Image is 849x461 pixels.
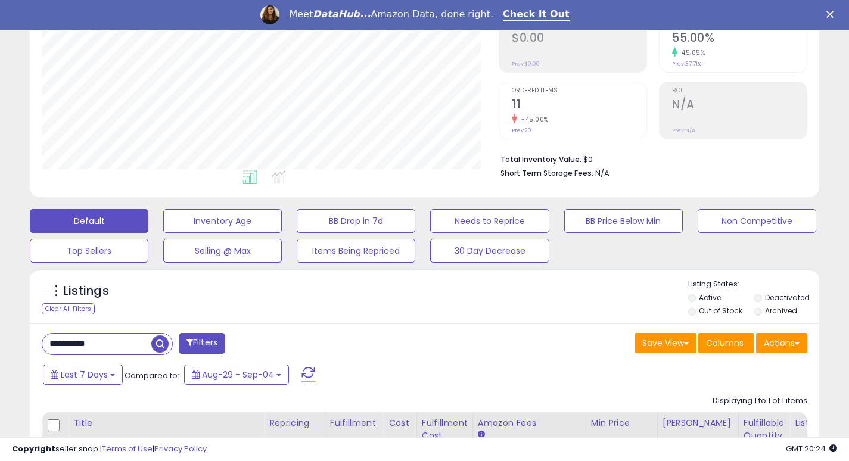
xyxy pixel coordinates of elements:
[756,333,807,353] button: Actions
[765,306,797,316] label: Archived
[677,48,705,57] small: 45.85%
[269,417,320,429] div: Repricing
[672,88,807,94] span: ROI
[512,127,531,134] small: Prev: 20
[30,209,148,233] button: Default
[154,443,207,454] a: Privacy Policy
[672,98,807,114] h2: N/A
[564,209,683,233] button: BB Price Below Min
[422,417,468,442] div: Fulfillment Cost
[289,8,493,20] div: Meet Amazon Data, done right.
[500,151,798,166] li: $0
[184,365,289,385] button: Aug-29 - Sep-04
[12,443,55,454] strong: Copyright
[260,5,279,24] img: Profile image for Georgie
[61,369,108,381] span: Last 7 Days
[698,333,754,353] button: Columns
[635,333,696,353] button: Save View
[706,337,744,349] span: Columns
[388,417,412,429] div: Cost
[297,239,415,263] button: Items Being Repriced
[672,60,701,67] small: Prev: 37.71%
[713,395,807,407] div: Displaying 1 to 1 of 1 items
[478,417,581,429] div: Amazon Fees
[73,417,259,429] div: Title
[163,239,282,263] button: Selling @ Max
[512,88,646,94] span: Ordered Items
[500,168,593,178] b: Short Term Storage Fees:
[512,98,646,114] h2: 11
[591,417,652,429] div: Min Price
[786,443,837,454] span: 2025-09-12 20:24 GMT
[163,209,282,233] button: Inventory Age
[125,370,179,381] span: Compared to:
[30,239,148,263] button: Top Sellers
[672,31,807,47] h2: 55.00%
[500,154,581,164] b: Total Inventory Value:
[42,303,95,314] div: Clear All Filters
[430,239,549,263] button: 30 Day Decrease
[663,417,733,429] div: [PERSON_NAME]
[672,127,695,134] small: Prev: N/A
[313,8,371,20] i: DataHub...
[430,209,549,233] button: Needs to Reprice
[517,115,549,124] small: -45.00%
[765,292,810,303] label: Deactivated
[63,283,109,300] h5: Listings
[102,443,153,454] a: Terms of Use
[744,417,785,442] div: Fulfillable Quantity
[826,11,838,18] div: Close
[503,8,570,21] a: Check It Out
[699,306,742,316] label: Out of Stock
[12,444,207,455] div: seller snap | |
[698,209,816,233] button: Non Competitive
[330,417,378,429] div: Fulfillment
[43,365,123,385] button: Last 7 Days
[179,333,225,354] button: Filters
[297,209,415,233] button: BB Drop in 7d
[512,60,540,67] small: Prev: $0.00
[699,292,721,303] label: Active
[688,279,819,290] p: Listing States:
[512,31,646,47] h2: $0.00
[202,369,274,381] span: Aug-29 - Sep-04
[595,167,609,179] span: N/A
